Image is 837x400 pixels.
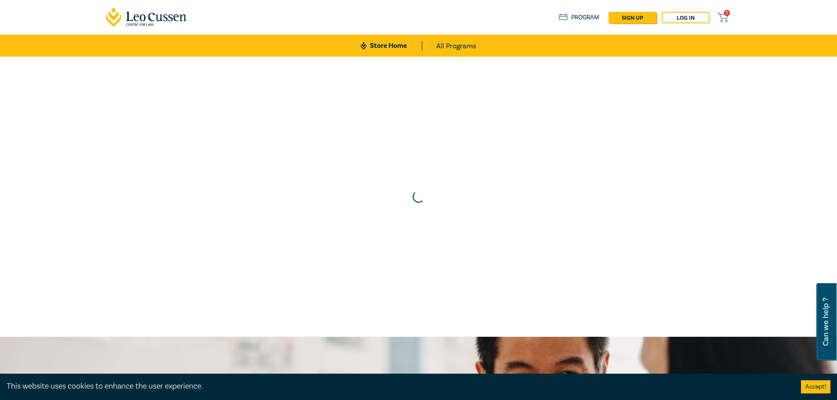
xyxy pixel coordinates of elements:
[609,12,656,23] a: sign up
[7,381,788,392] div: This website uses cookies to enhance the user experience.
[436,35,476,57] a: All Programs
[559,13,600,22] a: Program
[361,41,422,50] a: Store Home
[724,10,730,16] span: 0
[822,288,830,355] span: Can we help ?
[662,12,710,23] a: Log in
[801,380,830,393] button: Accept cookies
